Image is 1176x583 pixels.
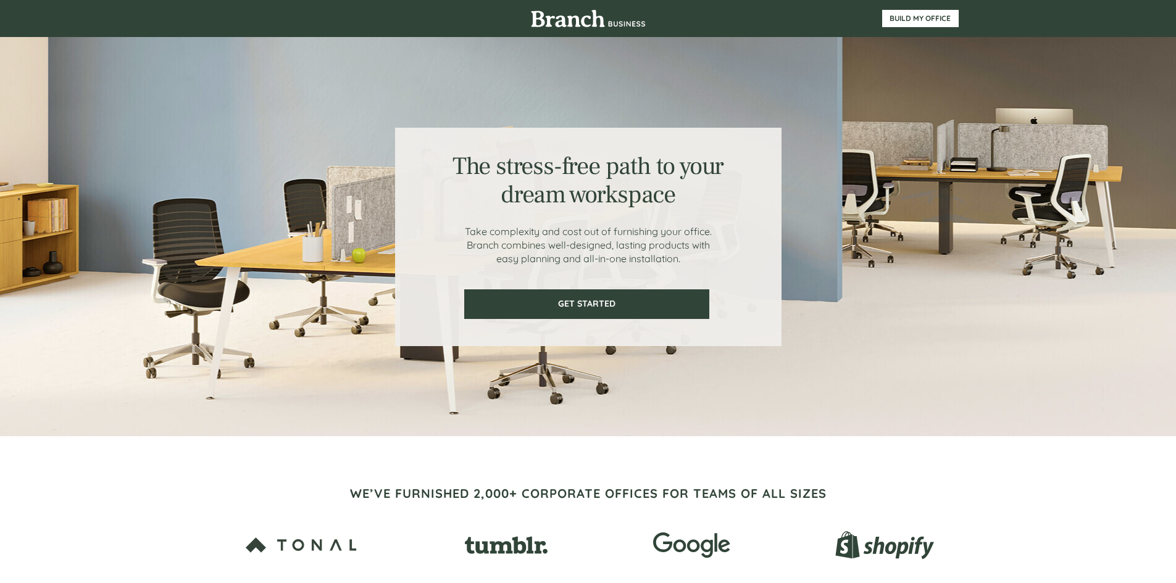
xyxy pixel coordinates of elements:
[882,10,959,27] a: BUILD MY OFFICE
[882,14,959,23] span: BUILD MY OFFICE
[350,486,827,501] span: WE’VE FURNISHED 2,000+ CORPORATE OFFICES FOR TEAMS OF ALL SIZES
[452,151,724,210] span: The stress-free path to your dream workspace
[464,289,709,319] a: GET STARTED
[465,299,708,309] span: GET STARTED
[465,225,712,265] span: Take complexity and cost out of furnishing your office. Branch combines well-designed, lasting pr...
